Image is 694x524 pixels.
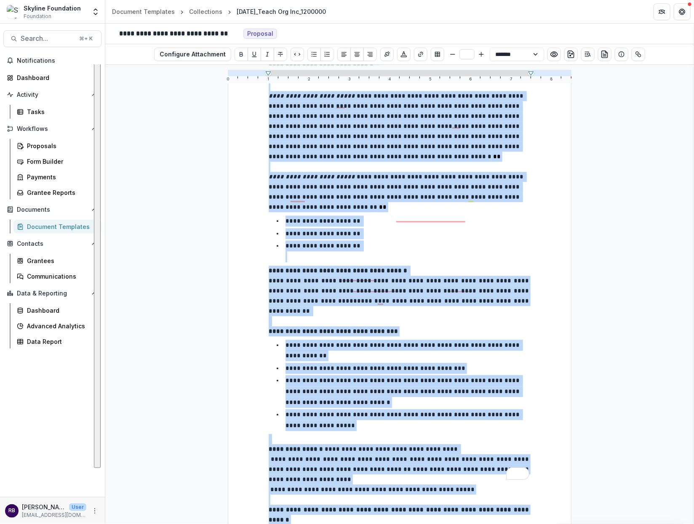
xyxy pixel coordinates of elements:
a: Document Templates [109,5,178,18]
button: Open Workflows [3,122,101,136]
a: Collections [186,5,226,18]
div: Document Templates [112,7,175,16]
button: Smaller [448,49,458,59]
span: Foundation [24,13,51,20]
button: Choose font color [397,48,411,61]
button: Align Center [350,48,364,61]
button: Code [291,48,304,61]
span: Data & Reporting [17,290,88,297]
button: Open Editor Sidebar [581,48,595,61]
a: Communications [13,269,101,283]
button: Ordered List [320,48,334,61]
span: Search... [21,35,74,43]
button: Create link [414,48,427,61]
button: Notifications [3,54,101,67]
a: Grantee Reports [13,186,101,199]
span: Notifications [17,57,98,64]
div: Form Builder [27,157,95,166]
button: Bullet List [307,48,321,61]
p: [EMAIL_ADDRESS][DOMAIN_NAME] [22,511,86,519]
button: Open Data & Reporting [3,287,101,300]
div: Dashboard [17,73,95,82]
div: Proposals [27,141,95,150]
a: Form Builder [13,154,101,168]
div: Communications [27,272,95,281]
button: Open Activity [3,88,101,101]
button: Italicize [261,48,274,61]
button: Bigger [476,49,486,59]
div: Collections [189,7,222,16]
button: More [90,506,100,516]
button: Show related entities [632,48,645,61]
button: Align Right [363,48,377,61]
a: Proposals [13,139,101,153]
a: Tasks [13,105,101,119]
button: Preview preview-doc.pdf [547,48,561,61]
div: ⌘ + K [77,34,94,43]
a: Dashboard [3,71,101,85]
span: Activity [17,91,88,98]
div: Data Report [27,337,95,346]
div: Payments [27,173,95,181]
div: Dashboard [27,306,95,315]
div: Grantees [27,256,95,265]
button: Get Help [674,3,691,20]
a: Advanced Analytics [13,319,101,333]
button: preview-proposal-pdf [598,48,611,61]
span: Workflows [17,125,88,133]
a: Document Templates [13,220,101,234]
button: Strike [274,48,287,61]
nav: breadcrumb [109,5,329,18]
button: Insert Table [431,48,444,61]
div: [DATE]_Teach Org Inc_1200000 [237,7,326,16]
span: Contacts [17,240,88,247]
a: Grantees [13,254,101,268]
button: Open Documents [3,203,101,216]
a: Payments [13,170,101,184]
div: Advanced Analytics [27,322,95,330]
button: Open entity switcher [90,3,101,20]
div: Document Templates [27,222,95,231]
span: Proposal [247,30,273,37]
div: Grantee Reports [27,188,95,197]
a: Dashboard [13,303,101,317]
button: Configure Attachment [154,48,231,61]
button: Search... [3,30,101,47]
img: Skyline Foundation [7,5,20,19]
div: Tasks [27,107,95,116]
button: Align Left [337,48,351,61]
button: Show details [615,48,628,61]
div: Rose Brookhouse [8,508,15,513]
a: Data Report [13,335,101,348]
p: User [69,503,86,511]
button: Insert Signature [380,48,394,61]
div: Skyline Foundation [24,4,81,13]
button: Partners [654,3,670,20]
button: Bold [235,48,248,61]
button: Underline [248,48,261,61]
button: Open Contacts [3,237,101,250]
span: Documents [17,206,88,213]
button: download-word [564,48,578,61]
p: [PERSON_NAME] [22,503,66,511]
